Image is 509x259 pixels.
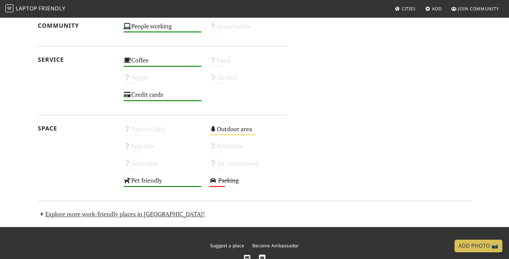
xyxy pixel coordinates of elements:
div: Alcohol [205,72,291,89]
a: Cities [392,3,418,15]
span: Friendly [38,5,65,12]
div: Outdoor area [205,123,291,141]
span: Join Community [458,6,499,12]
div: Natural light [119,123,205,141]
a: Explore more work-friendly places in [GEOGRAPHIC_DATA]! [38,210,205,218]
a: LaptopFriendly LaptopFriendly [5,3,66,15]
span: Add [432,6,442,12]
h2: Service [38,56,116,63]
div: People working [119,21,205,38]
a: Add [423,3,444,15]
s: Parking [218,176,239,184]
a: Suggest a place [210,242,244,249]
div: Accessible [119,158,205,175]
h2: Space [38,125,116,132]
div: Group tables [205,21,291,38]
div: Restroom [205,141,291,158]
div: Coffee [119,55,205,72]
span: Cities [402,6,416,12]
div: Pet friendly [119,175,205,192]
div: Credit cards [119,89,205,106]
h2: Community [38,22,116,29]
img: LaptopFriendly [5,4,13,12]
div: Veggie [119,72,205,89]
a: Join Community [448,3,502,15]
span: Laptop [16,5,37,12]
div: Air conditioned [205,158,291,175]
div: Food [205,55,291,72]
a: Add Photo 📸 [454,240,502,252]
a: Become Ambassador [252,242,299,249]
div: Spacious [119,141,205,158]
